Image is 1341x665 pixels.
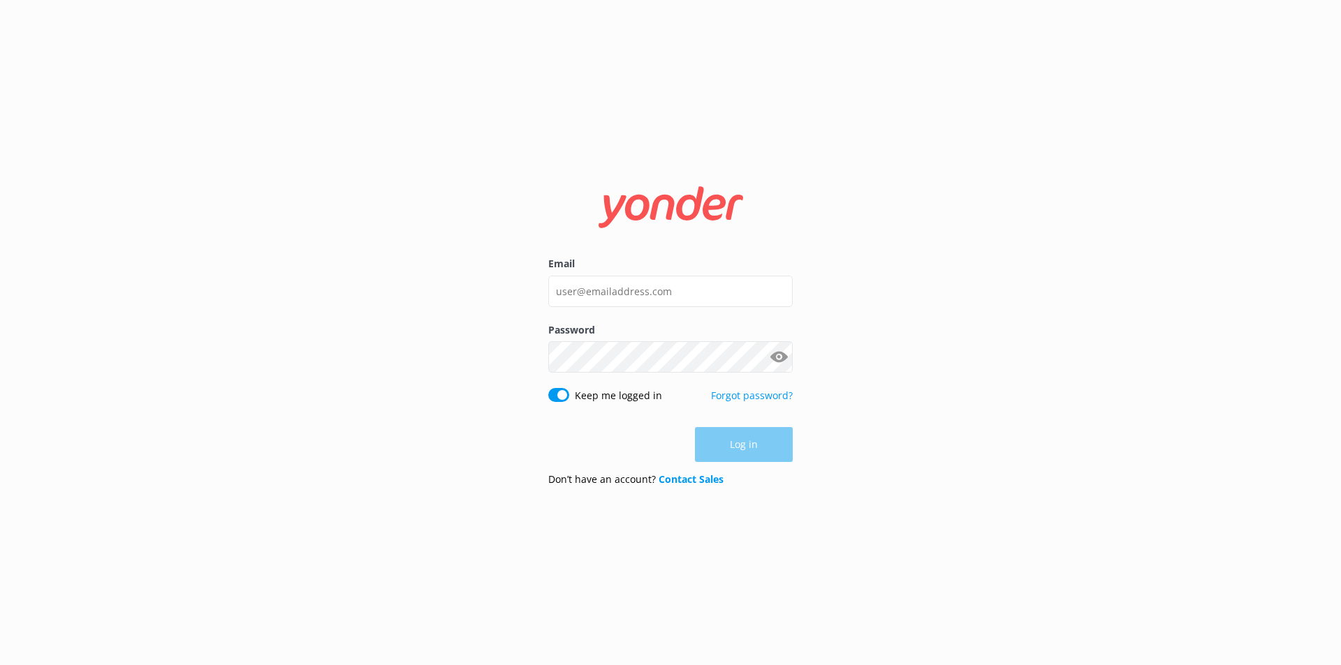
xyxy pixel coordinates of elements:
[548,256,793,271] label: Email
[659,472,724,486] a: Contact Sales
[548,276,793,307] input: user@emailaddress.com
[765,343,793,371] button: Show password
[548,472,724,487] p: Don’t have an account?
[711,389,793,402] a: Forgot password?
[575,388,662,403] label: Keep me logged in
[548,322,793,338] label: Password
